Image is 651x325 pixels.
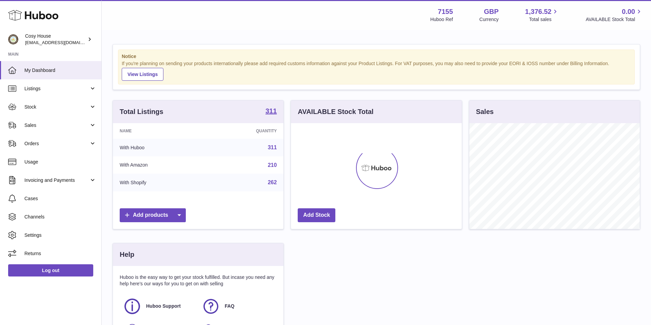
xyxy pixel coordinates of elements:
img: info@wholesomegoods.com [8,34,18,44]
td: With Huboo [113,139,206,156]
td: With Shopify [113,174,206,191]
strong: 7155 [438,7,453,16]
span: Settings [24,232,96,238]
a: 1,376.52 Total sales [525,7,559,23]
span: AVAILABLE Stock Total [586,16,643,23]
span: Usage [24,159,96,165]
a: 311 [268,145,277,150]
div: Huboo Ref [430,16,453,23]
a: View Listings [122,68,163,81]
p: Huboo is the easy way to get your stock fulfilled. But incase you need any help here's our ways f... [120,274,277,287]
strong: GBP [484,7,498,16]
a: 262 [268,179,277,185]
a: FAQ [202,297,274,316]
h3: Help [120,250,134,259]
span: My Dashboard [24,67,96,74]
span: 0.00 [622,7,635,16]
a: Huboo Support [123,297,195,316]
h3: Total Listings [120,107,163,116]
div: If you're planning on sending your products internationally please add required customs informati... [122,60,631,81]
span: Listings [24,85,89,92]
div: Currency [479,16,499,23]
span: Huboo Support [146,303,181,309]
span: 1,376.52 [525,7,552,16]
span: [EMAIL_ADDRESS][DOMAIN_NAME] [25,40,100,45]
h3: Sales [476,107,494,116]
th: Name [113,123,206,139]
strong: 311 [265,108,277,114]
span: Channels [24,214,96,220]
span: Total sales [529,16,559,23]
td: With Amazon [113,156,206,174]
a: 311 [265,108,277,116]
a: Add products [120,208,186,222]
span: Returns [24,250,96,257]
a: Log out [8,264,93,276]
span: Sales [24,122,89,129]
span: FAQ [225,303,235,309]
strong: Notice [122,53,631,60]
span: Stock [24,104,89,110]
h3: AVAILABLE Stock Total [298,107,373,116]
th: Quantity [206,123,283,139]
span: Invoicing and Payments [24,177,89,184]
span: Orders [24,140,89,147]
div: Cosy House [25,33,86,46]
a: 0.00 AVAILABLE Stock Total [586,7,643,23]
span: Cases [24,195,96,202]
a: Add Stock [298,208,335,222]
a: 210 [268,162,277,168]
